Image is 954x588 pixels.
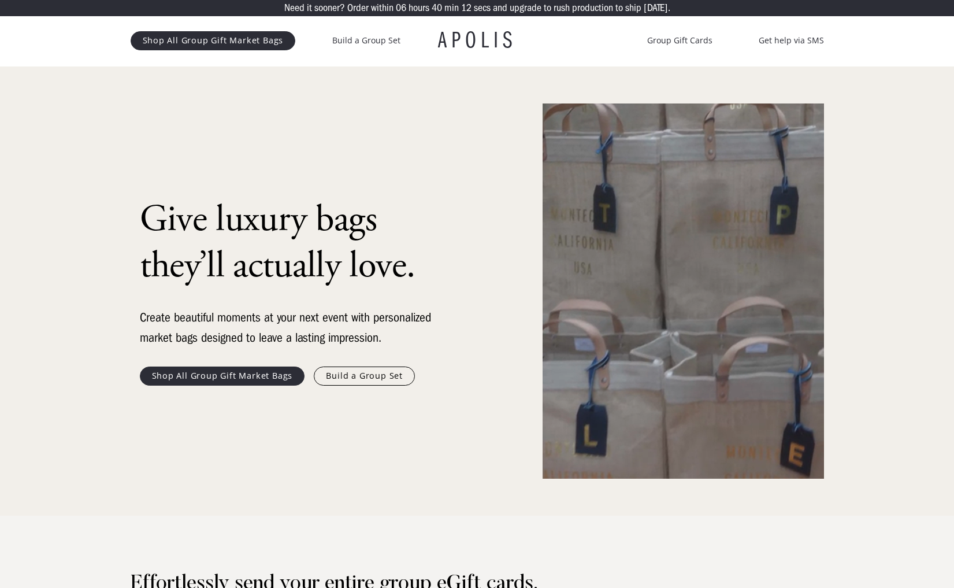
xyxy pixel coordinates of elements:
[409,3,429,13] p: hours
[140,197,440,289] h1: Give luxury bags they’ll actually love.
[332,34,400,47] a: Build a Group Set
[493,3,670,13] p: and upgrade to rush production to ship [DATE].
[461,3,472,13] p: 12
[474,3,491,13] p: secs
[444,3,459,13] p: min
[438,29,517,52] a: APOLIS
[647,34,712,47] a: Group Gift Cards
[314,367,415,385] a: Build a Group Set
[140,367,305,385] a: Shop All Group Gift Market Bags
[284,3,394,13] p: Need it sooner? Order within
[432,3,442,13] p: 40
[140,308,440,348] div: Create beautiful moments at your next event with personalized market bags designed to leave a las...
[131,31,296,50] a: Shop All Group Gift Market Bags
[759,34,824,47] a: Get help via SMS
[396,3,406,13] p: 06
